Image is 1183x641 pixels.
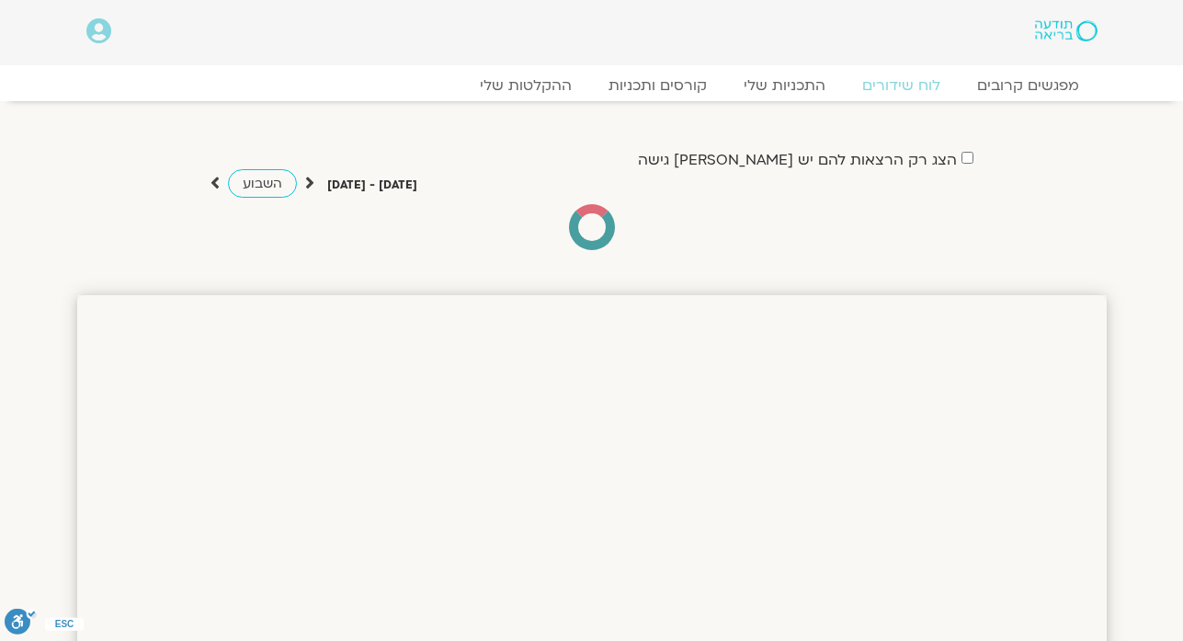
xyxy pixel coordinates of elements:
[243,175,282,192] span: השבוע
[461,76,590,95] a: ההקלטות שלי
[638,152,957,168] label: הצג רק הרצאות להם יש [PERSON_NAME] גישה
[844,76,959,95] a: לוח שידורים
[959,76,1098,95] a: מפגשים קרובים
[228,169,297,198] a: השבוע
[327,176,417,195] p: [DATE] - [DATE]
[725,76,844,95] a: התכניות שלי
[86,76,1098,95] nav: Menu
[590,76,725,95] a: קורסים ותכניות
